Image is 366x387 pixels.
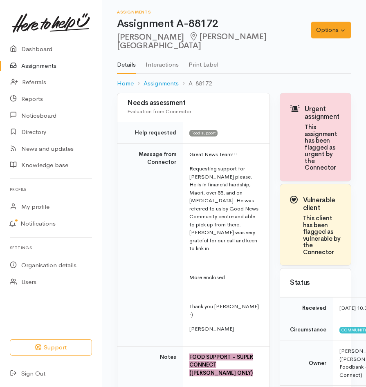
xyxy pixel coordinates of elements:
[189,273,260,282] p: More enclosed.
[146,50,179,73] a: Interactions
[311,22,351,38] button: Options
[127,108,191,115] span: Evaluation from Connector
[117,74,351,93] nav: breadcrumb
[189,325,260,333] p: [PERSON_NAME]
[10,339,92,356] button: Support
[117,31,266,51] span: [PERSON_NAME][GEOGRAPHIC_DATA]
[179,79,212,88] li: A-88172
[117,32,311,51] h2: [PERSON_NAME]
[117,122,183,144] td: Help requested
[10,184,92,195] h6: Profile
[280,298,333,319] td: Received
[189,150,260,159] p: Great News Team!!!
[189,50,218,73] a: Print Label
[117,79,134,88] a: Home
[10,242,92,253] h6: Settings
[305,124,341,171] h4: This assignment has been flagged as urgent by the Connector
[127,99,260,107] h3: Needs assessment
[280,319,333,340] td: Circumstance
[290,279,341,287] h3: Status
[144,79,179,88] a: Assignments
[189,302,260,318] p: Thank you [PERSON_NAME] :)
[117,18,311,30] h1: Assignment A-88172
[189,130,218,136] span: Food support
[303,215,341,255] h4: This client has been flagged as vulnerable by the Connector
[280,340,333,386] td: Owner
[189,353,253,376] span: FOOD SUPPORT - SUPER CONNECT ([PERSON_NAME] ONLY)
[189,165,260,253] p: Requesting support for [PERSON_NAME] please. He is in financial hardship, Maori, over 55, and on ...
[117,50,136,74] a: Details
[117,143,183,346] td: Message from Connector
[117,10,311,14] h6: Assignments
[305,105,341,121] h3: Urgent assignment
[303,197,341,212] h3: Vulnerable client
